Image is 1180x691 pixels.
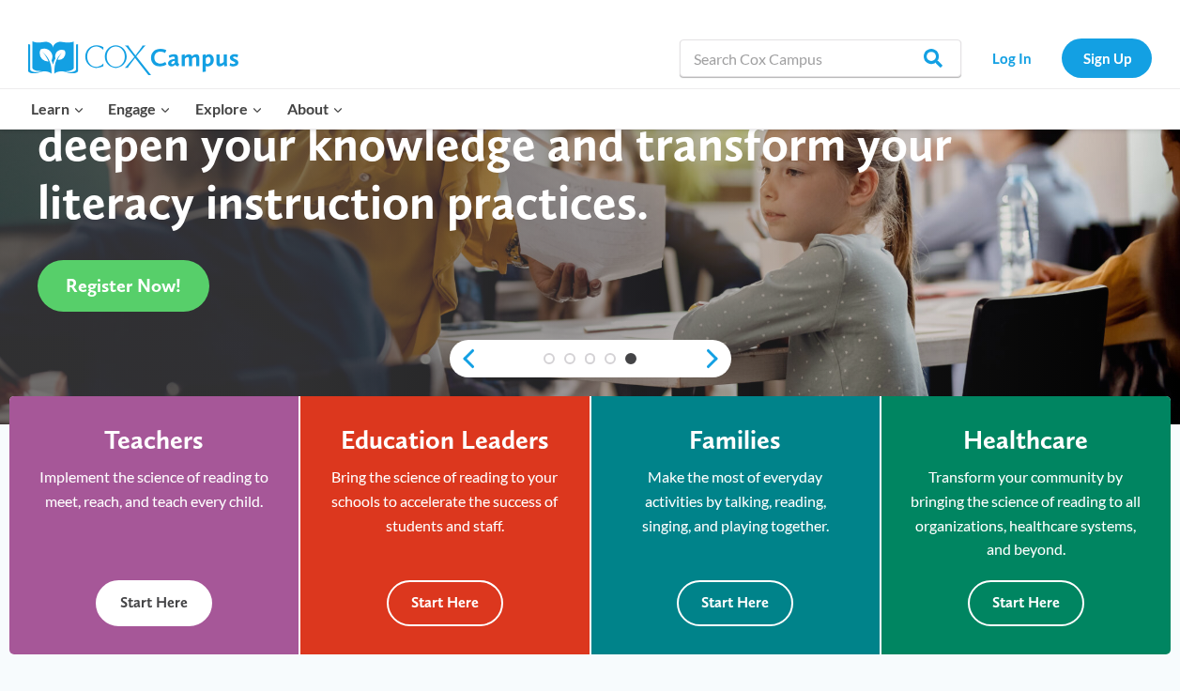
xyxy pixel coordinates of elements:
a: Teachers Implement the science of reading to meet, reach, and teach every child. Start Here [9,396,299,654]
img: Cox Campus [28,41,238,75]
button: Child menu of Explore [183,89,275,129]
div: content slider buttons [450,340,731,377]
p: Bring the science of reading to your schools to accelerate the success of students and staff. [329,465,560,537]
a: next [703,347,731,370]
p: Implement the science of reading to meet, reach, and teach every child. [38,465,270,513]
p: Transform your community by bringing the science of reading to all organizations, healthcare syst... [910,465,1142,560]
button: Child menu of About [275,89,356,129]
input: Search Cox Campus [680,39,961,77]
p: Make the most of everyday activities by talking, reading, singing, and playing together. [620,465,851,537]
a: 5 [625,353,636,364]
a: 1 [544,353,555,364]
button: Start Here [677,580,793,626]
button: Start Here [387,580,503,626]
nav: Secondary Navigation [971,38,1152,77]
a: Healthcare Transform your community by bringing the science of reading to all organizations, heal... [881,396,1171,654]
a: Education Leaders Bring the science of reading to your schools to accelerate the success of stude... [300,396,589,654]
a: Log In [971,38,1052,77]
h4: Healthcare [963,424,1088,456]
a: previous [450,347,478,370]
h4: Families [689,424,781,456]
h4: Education Leaders [341,424,549,456]
span: Join this FREE live PLC experience [DATE] and deepen your knowledge and transform your literacy i... [38,55,995,232]
button: Start Here [96,580,212,626]
button: Child menu of Engage [97,89,184,129]
a: 3 [585,353,596,364]
button: Child menu of Learn [19,89,97,129]
a: 2 [564,353,575,364]
h4: Teachers [104,424,204,456]
a: Sign Up [1062,38,1152,77]
span: Register Now! [66,274,181,297]
nav: Primary Navigation [19,89,355,129]
button: Start Here [968,580,1084,626]
a: Families Make the most of everyday activities by talking, reading, singing, and playing together.... [591,396,880,654]
a: Register Now! [38,260,209,312]
a: 4 [605,353,616,364]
